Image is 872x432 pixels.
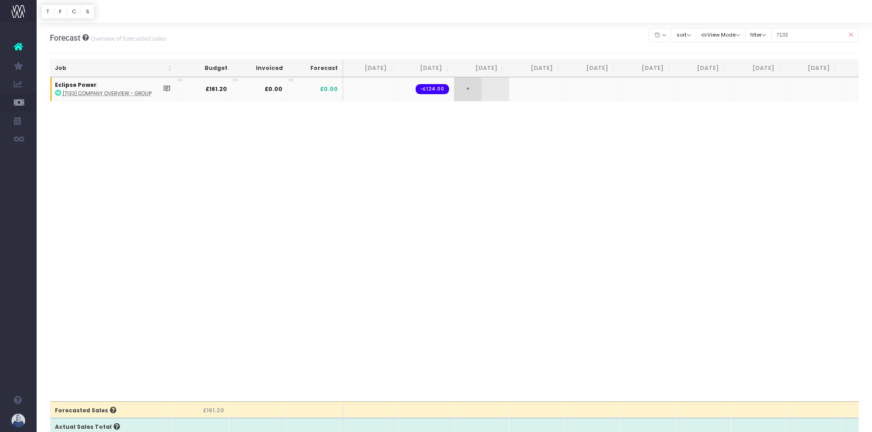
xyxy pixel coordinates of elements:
[320,85,338,93] span: £0.00
[454,77,482,101] span: +
[206,85,227,93] strong: £161.20
[454,59,509,77] th: Sep 25: activate to sort column ascending
[41,5,94,19] div: Vertical button group
[343,59,399,77] th: Jul 25: activate to sort column ascending
[41,5,54,19] button: T
[745,28,772,42] button: filter
[696,28,746,42] button: View Mode
[731,59,786,77] th: Feb 26: activate to sort column ascending
[786,59,842,77] th: Mar 26: activate to sort column ascending
[11,414,25,427] img: images/default_profile_image.png
[232,59,287,77] th: Invoiced
[676,59,731,77] th: Jan 26: activate to sort column ascending
[620,59,676,77] th: Dec 25: activate to sort column ascending
[671,28,696,42] button: sort
[81,5,94,19] button: S
[771,28,859,42] input: Search...
[173,401,229,418] th: £161.20
[55,406,116,415] span: Forecasted Sales
[55,81,97,89] strong: Eclipse Power
[287,59,343,77] th: Forecast
[177,59,232,77] th: Budget
[89,33,166,43] small: Overview of forecasted sales
[50,77,177,101] td: :
[67,5,81,19] button: C
[50,59,177,77] th: Job: activate to sort column ascending
[265,85,282,93] strong: £0.00
[50,33,81,43] span: Forecast
[565,59,620,77] th: Nov 25: activate to sort column ascending
[54,5,67,19] button: F
[63,90,152,97] abbr: [7133] Company overview - Group
[509,59,565,77] th: Oct 25: activate to sort column ascending
[399,59,454,77] th: Aug 25: activate to sort column ascending
[416,84,449,94] span: Streamtime order: 990 – Lithgo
